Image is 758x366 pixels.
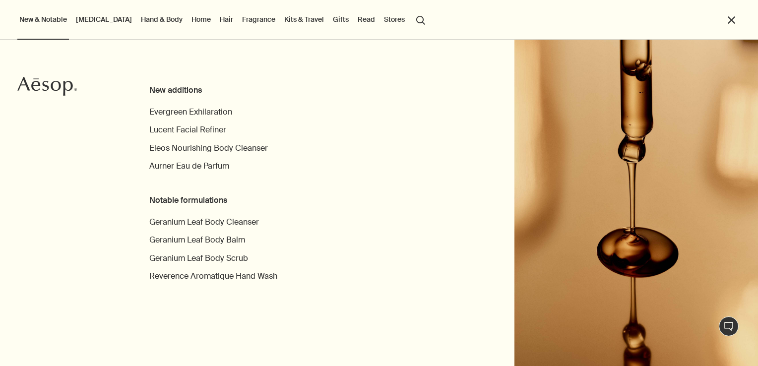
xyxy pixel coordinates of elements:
[149,216,259,228] a: Geranium Leaf Body Cleanser
[149,235,245,245] span: Geranium Leaf Body Balm
[412,10,430,29] button: Open search
[382,13,407,26] button: Stores
[149,107,232,117] span: Evergreen Exhilaration
[356,13,377,26] a: Read
[17,13,69,26] button: New & Notable
[17,76,77,99] a: Aesop
[139,13,185,26] a: Hand & Body
[218,13,235,26] a: Hair
[74,13,134,26] a: [MEDICAL_DATA]
[149,142,268,154] a: Eleos Nourishing Body Cleanser
[149,106,232,118] a: Evergreen Exhilaration
[149,161,229,171] span: Aurner Eau de Parfum
[149,124,226,136] a: Lucent Facial Refiner
[149,271,277,281] span: Reverence Aromatique Hand Wash
[149,84,332,96] div: New additions
[149,124,226,135] span: Lucent Facial Refiner
[331,13,351,26] a: Gifts
[149,253,248,263] span: Geranium Leaf Body Scrub
[726,14,737,26] button: Close the Menu
[149,217,259,227] span: Geranium Leaf Body Cleanser
[149,252,248,264] a: Geranium Leaf Body Scrub
[17,76,77,96] svg: Aesop
[240,13,277,26] a: Fragrance
[282,13,326,26] a: Kits & Travel
[149,143,268,153] span: Eleos Nourishing Body Cleanser
[719,316,739,336] button: Live Assistance
[149,270,277,282] a: Reverence Aromatique Hand Wash
[149,160,229,172] a: Aurner Eau de Parfum
[189,13,213,26] a: Home
[149,234,245,246] a: Geranium Leaf Body Balm
[514,40,758,366] img: Bottle on bench in a labratory
[149,194,332,206] div: Notable formulations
